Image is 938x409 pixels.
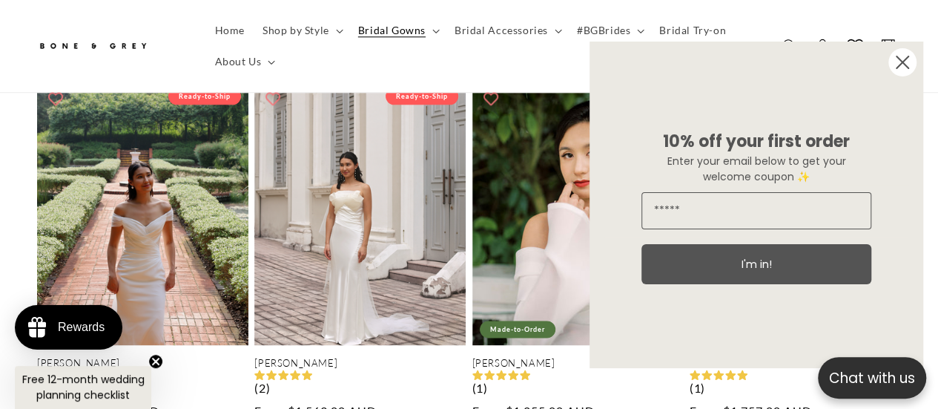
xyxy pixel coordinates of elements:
[568,15,650,46] summary: #BGBrides
[476,84,506,114] button: Add to wishlist
[663,130,850,153] span: 10% off your first order
[358,24,426,37] span: Bridal Gowns
[148,354,163,369] button: Close teaser
[37,357,248,370] a: [PERSON_NAME]
[818,357,926,399] button: Open chatbox
[575,27,938,383] div: FLYOUT Form
[41,84,70,114] button: Add to wishlist
[206,15,254,46] a: Home
[22,372,145,402] span: Free 12-month wedding planning checklist
[455,24,548,37] span: Bridal Accessories
[349,15,446,46] summary: Bridal Gowns
[254,15,349,46] summary: Shop by Style
[446,15,568,46] summary: Bridal Accessories
[215,24,245,37] span: Home
[32,28,191,64] a: Bone and Grey Bridal
[15,366,151,409] div: Free 12-month wedding planning checklistClose teaser
[659,24,726,37] span: Bridal Try-on
[641,192,871,229] input: Email
[254,357,466,370] a: [PERSON_NAME]
[258,84,288,114] button: Add to wishlist
[667,154,846,184] span: Enter your email below to get your welcome coupon ✨
[262,24,329,37] span: Shop by Style
[472,357,684,370] a: [PERSON_NAME]
[641,244,871,284] button: I'm in!
[650,15,735,46] a: Bridal Try-on
[818,367,926,389] p: Chat with us
[58,321,105,334] div: Rewards
[577,24,630,37] span: #BGBrides
[37,34,148,59] img: Bone and Grey Bridal
[215,55,262,68] span: About Us
[888,48,917,77] button: Close dialog
[206,46,282,77] summary: About Us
